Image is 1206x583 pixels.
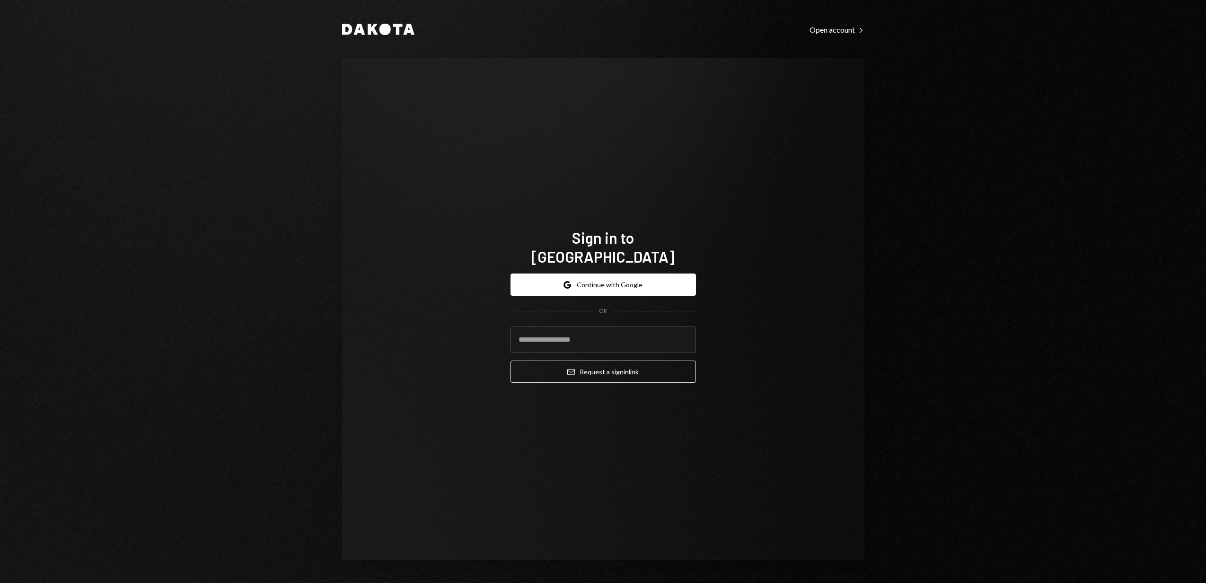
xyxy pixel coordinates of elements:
[511,228,696,266] h1: Sign in to [GEOGRAPHIC_DATA]
[599,307,607,315] div: OR
[511,274,696,296] button: Continue with Google
[511,361,696,383] button: Request a signinlink
[810,24,864,35] a: Open account
[810,25,864,35] div: Open account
